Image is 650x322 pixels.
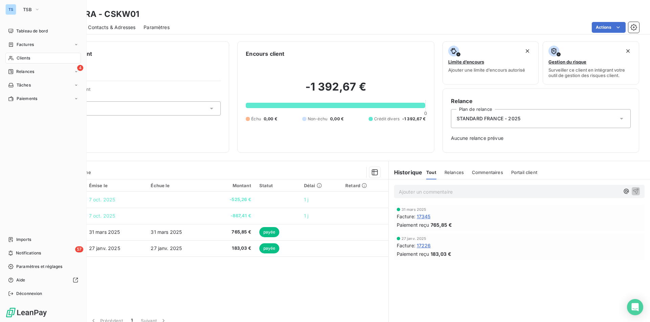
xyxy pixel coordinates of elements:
span: 765,85 € [213,229,251,236]
span: 765,85 € [431,221,452,228]
span: 0 [424,110,427,116]
span: 7 oct. 2025 [89,213,115,219]
span: Imports [16,237,31,243]
span: Commentaires [472,170,503,175]
span: Relances [16,69,34,75]
span: 27 janv. 2025 [89,245,120,251]
span: 57 [75,246,83,252]
span: Déconnexion [16,291,42,297]
h6: Encours client [246,50,284,58]
span: payée [259,243,280,253]
img: Logo LeanPay [5,307,47,318]
span: 0,00 € [264,116,277,122]
a: Aide [5,275,81,286]
span: Facture : [397,242,415,249]
span: -1 392,67 € [402,116,426,122]
div: Montant [213,183,251,188]
span: Paiement reçu [397,221,429,228]
span: 17226 [417,242,431,249]
h6: Historique [389,168,422,176]
div: Retard [345,183,384,188]
span: 27 janv. 2025 [402,237,427,241]
span: -525,26 € [213,196,251,203]
h6: Informations client [41,50,221,58]
button: Gestion du risqueSurveiller ce client en intégrant votre outil de gestion des risques client. [543,41,639,84]
span: -867,41 € [213,213,251,219]
span: Tout [426,170,436,175]
span: 1 j [304,213,308,219]
h6: Relance [451,97,631,105]
span: 0,00 € [330,116,344,122]
span: 31 mars 2025 [89,229,120,235]
span: 183,03 € [213,245,251,252]
div: Échue le [151,183,204,188]
span: Ajouter une limite d’encours autorisé [448,67,525,73]
span: TSB [23,7,32,12]
span: Limite d’encours [448,59,484,65]
span: Paiement reçu [397,250,429,257]
span: Tableau de bord [16,28,48,34]
span: 183,03 € [431,250,451,257]
span: Non-échu [308,116,327,122]
span: 27 janv. 2025 [151,245,182,251]
div: TS [5,4,16,15]
span: Aucune relance prévue [451,135,631,142]
span: Aide [16,277,25,283]
span: Relances [445,170,464,175]
span: 17345 [417,213,431,220]
h3: SKWARA - CSKW01 [60,8,139,20]
span: Crédit divers [374,116,399,122]
span: Facture : [397,213,415,220]
span: 31 mars 2025 [151,229,182,235]
span: Portail client [511,170,537,175]
div: Émise le [89,183,143,188]
span: Factures [17,42,34,48]
span: Notifications [16,250,41,256]
span: Échu [251,116,261,122]
span: 1 j [304,197,308,202]
span: 4 [77,65,83,71]
span: STANDARD FRANCE - 2025 [457,115,520,122]
button: Actions [592,22,626,33]
span: Contacts & Adresses [88,24,135,31]
span: Paramètres et réglages [16,264,62,270]
div: Statut [259,183,296,188]
span: payée [259,227,280,237]
span: Gestion du risque [548,59,586,65]
span: Propriétés Client [55,86,221,96]
span: Paiements [17,96,37,102]
button: Limite d’encoursAjouter une limite d’encours autorisé [442,41,539,84]
span: Paramètres [144,24,170,31]
span: Tâches [17,82,31,88]
h2: -1 392,67 € [246,80,426,100]
div: Délai [304,183,337,188]
span: Clients [17,55,30,61]
div: Open Intercom Messenger [627,299,643,315]
span: Surveiller ce client en intégrant votre outil de gestion des risques client. [548,67,633,78]
span: 7 oct. 2025 [89,197,115,202]
span: 31 mars 2025 [402,207,427,212]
